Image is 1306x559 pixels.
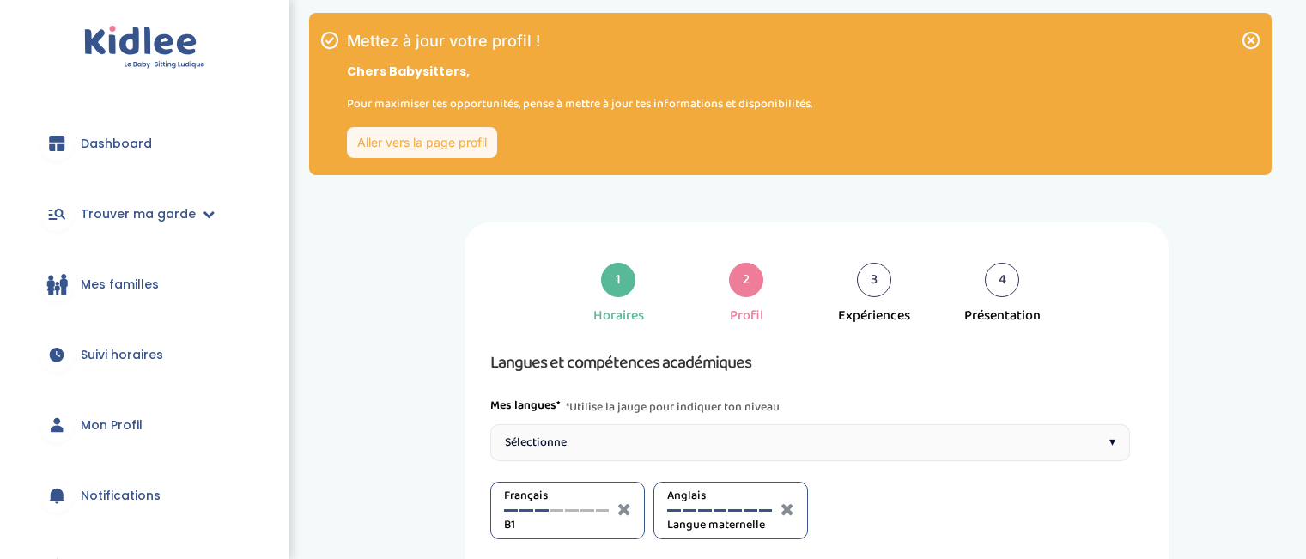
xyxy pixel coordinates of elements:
div: Expériences [838,306,910,326]
p: Chers Babysitters, [347,63,812,81]
span: Français [504,487,609,505]
div: 4 [985,263,1019,297]
span: Mes familles [81,276,159,294]
div: 2 [729,263,763,297]
span: Dashboard [81,135,152,153]
span: Suivi horaires [81,346,163,364]
a: Aller vers la page profil [347,127,497,158]
a: Mes familles [26,253,264,315]
h1: Mettez à jour votre profil ! [347,33,812,49]
span: Langues et compétences académiques [490,349,751,376]
a: Suivi horaires [26,324,264,386]
span: B1 [504,516,609,534]
div: 1 [601,263,635,297]
span: Trouver ma garde [81,205,196,223]
span: Mon Profil [81,416,143,434]
span: Sélectionne [505,434,567,452]
div: Présentation [964,306,1041,326]
a: Mon Profil [26,394,264,456]
div: Horaires [593,306,644,326]
label: Mes langues* [490,397,561,417]
span: *Utilise la jauge pour indiquer ton niveau [566,397,780,417]
p: Pour maximiser tes opportunités, pense à mettre à jour tes informations et disponibilités. [347,94,812,113]
span: Anglais [667,487,772,505]
div: 3 [857,263,891,297]
a: Dashboard [26,112,264,174]
span: Notifications [81,487,161,505]
img: logo.svg [84,26,205,70]
span: Langue maternelle [667,516,772,534]
span: ▾ [1109,434,1115,452]
a: Trouver ma garde [26,183,264,245]
div: Profil [730,306,763,326]
a: Notifications [26,465,264,526]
